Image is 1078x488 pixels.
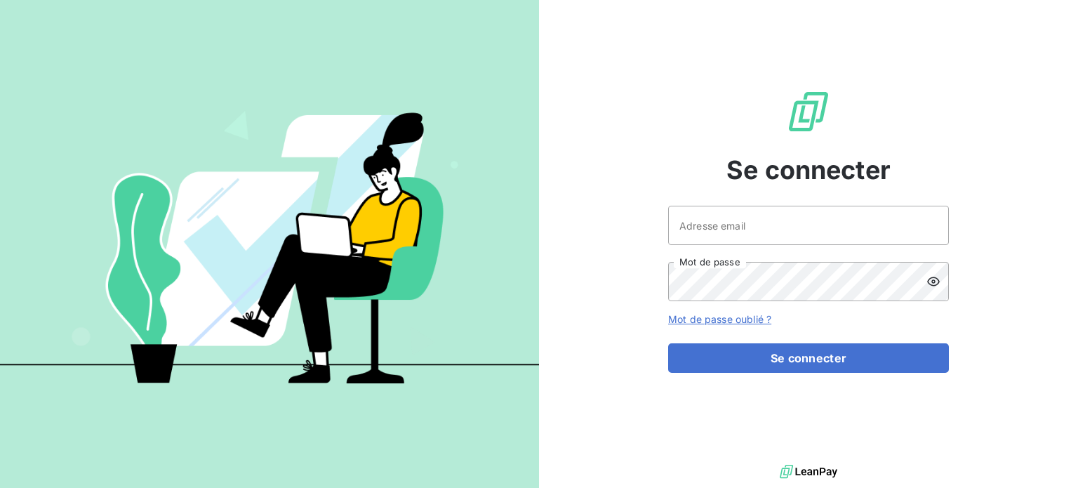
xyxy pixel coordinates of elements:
[726,151,891,189] span: Se connecter
[668,313,771,325] a: Mot de passe oublié ?
[780,461,837,482] img: logo
[668,206,949,245] input: placeholder
[668,343,949,373] button: Se connecter
[786,89,831,134] img: Logo LeanPay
